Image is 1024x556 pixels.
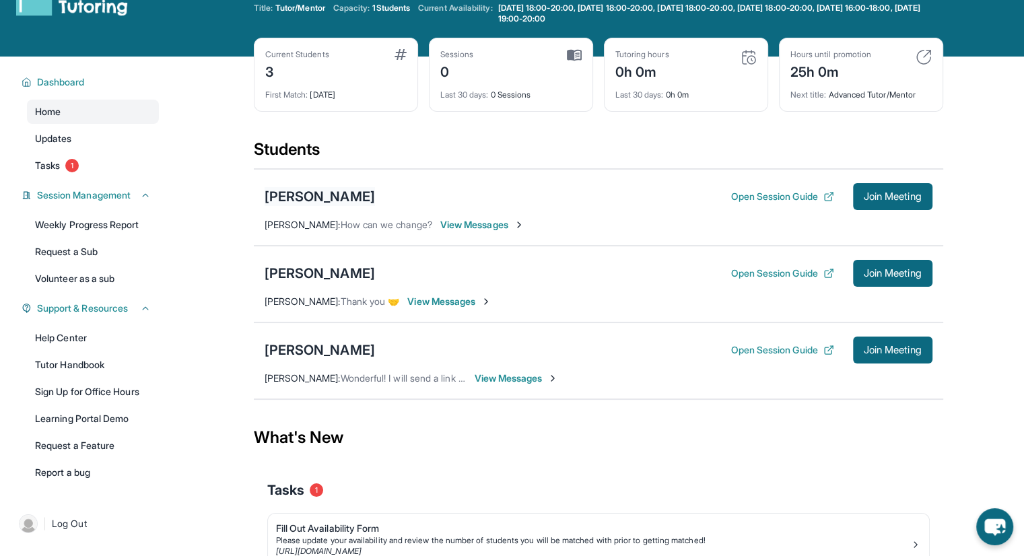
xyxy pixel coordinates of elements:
[481,296,491,307] img: Chevron-Right
[440,49,474,60] div: Sessions
[976,508,1013,545] button: chat-button
[35,105,61,118] span: Home
[254,139,943,168] div: Students
[615,81,757,100] div: 0h 0m
[265,60,329,81] div: 3
[440,218,524,232] span: View Messages
[265,90,308,100] span: First Match :
[32,75,151,89] button: Dashboard
[27,100,159,124] a: Home
[265,49,329,60] div: Current Students
[615,90,664,100] span: Last 30 days :
[372,3,410,13] span: 1 Students
[341,372,842,384] span: Wonderful! I will send a link to the portal so you and [PERSON_NAME] can join the meeting as we m...
[265,341,375,359] div: [PERSON_NAME]
[27,380,159,404] a: Sign Up for Office Hours
[567,49,582,61] img: card
[916,49,932,65] img: card
[864,269,922,277] span: Join Meeting
[254,3,273,13] span: Title:
[27,267,159,291] a: Volunteer as a sub
[395,49,407,60] img: card
[333,3,370,13] span: Capacity:
[276,535,910,546] div: Please update your availability and review the number of students you will be matched with prior ...
[730,343,833,357] button: Open Session Guide
[276,522,910,535] div: Fill Out Availability Form
[27,240,159,264] a: Request a Sub
[267,481,304,499] span: Tasks
[341,296,400,307] span: Thank you 🤝
[265,264,375,283] div: [PERSON_NAME]
[265,372,341,384] span: [PERSON_NAME] :
[853,337,932,363] button: Join Meeting
[790,49,871,60] div: Hours until promotion
[65,159,79,172] span: 1
[547,373,558,384] img: Chevron-Right
[27,326,159,350] a: Help Center
[27,153,159,178] a: Tasks1
[13,509,159,538] a: |Log Out
[864,346,922,354] span: Join Meeting
[440,90,489,100] span: Last 30 days :
[27,407,159,431] a: Learning Portal Demo
[853,260,932,287] button: Join Meeting
[19,514,38,533] img: user-img
[27,433,159,458] a: Request a Feature
[790,90,827,100] span: Next title :
[615,60,669,81] div: 0h 0m
[27,127,159,151] a: Updates
[37,302,128,315] span: Support & Resources
[37,188,131,202] span: Session Management
[440,60,474,81] div: 0
[790,81,932,100] div: Advanced Tutor/Mentor
[37,75,85,89] span: Dashboard
[310,483,323,497] span: 1
[254,408,943,467] div: What's New
[730,190,833,203] button: Open Session Guide
[418,3,492,24] span: Current Availability:
[407,295,491,308] span: View Messages
[341,219,432,230] span: How can we change?
[498,3,941,24] span: [DATE] 18:00-20:00, [DATE] 18:00-20:00, [DATE] 18:00-20:00, [DATE] 18:00-20:00, [DATE] 16:00-18:0...
[853,183,932,210] button: Join Meeting
[265,187,375,206] div: [PERSON_NAME]
[864,193,922,201] span: Join Meeting
[741,49,757,65] img: card
[496,3,943,24] a: [DATE] 18:00-20:00, [DATE] 18:00-20:00, [DATE] 18:00-20:00, [DATE] 18:00-20:00, [DATE] 16:00-18:0...
[32,302,151,315] button: Support & Resources
[790,60,871,81] div: 25h 0m
[275,3,325,13] span: Tutor/Mentor
[35,159,60,172] span: Tasks
[27,213,159,237] a: Weekly Progress Report
[27,460,159,485] a: Report a bug
[615,49,669,60] div: Tutoring hours
[35,132,72,145] span: Updates
[265,296,341,307] span: [PERSON_NAME] :
[265,219,341,230] span: [PERSON_NAME] :
[32,188,151,202] button: Session Management
[27,353,159,377] a: Tutor Handbook
[440,81,582,100] div: 0 Sessions
[265,81,407,100] div: [DATE]
[514,219,524,230] img: Chevron-Right
[52,517,87,530] span: Log Out
[276,546,362,556] a: [URL][DOMAIN_NAME]
[43,516,46,532] span: |
[475,372,559,385] span: View Messages
[730,267,833,280] button: Open Session Guide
